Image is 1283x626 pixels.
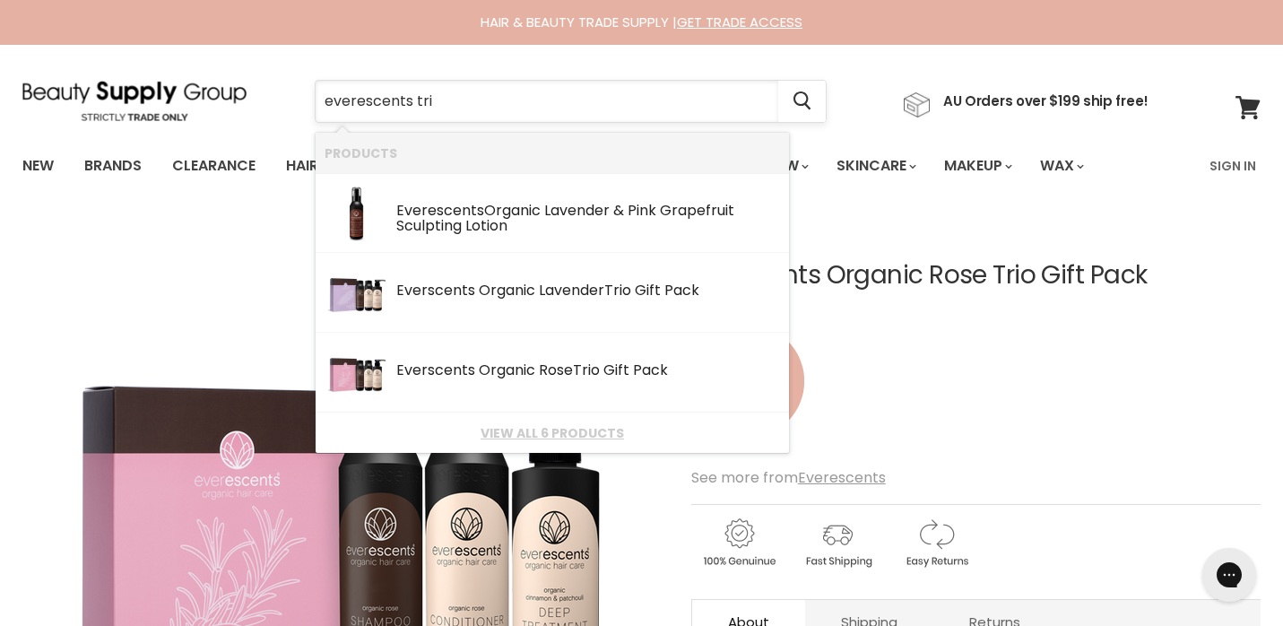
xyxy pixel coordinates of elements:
a: Makeup [931,147,1023,185]
li: Products: Everescents Organic Lavender & Pink Grapefruit Sculpting Lotion [316,173,789,253]
li: Products: Everscents Organic Rose Trio Gift Pack [316,333,789,413]
div: Organic Lavender & Pink Grapefruit Sculpting Lotion [396,203,780,237]
iframe: Gorgias live chat messenger [1193,542,1265,608]
a: Clearance [159,147,269,185]
a: New [9,147,67,185]
span: See more from [691,467,886,488]
h1: Everscents Organic Rose Trio Gift Pack [691,262,1261,290]
img: returns.gif [889,516,984,570]
img: genuine.gif [691,516,786,570]
form: Product [315,80,827,123]
img: SL_800x800_d9ad346d-43a3-4a28-a8d2-55c475e77c24_200x.jpg [325,182,387,245]
a: View all 6 products [325,426,780,440]
b: Tri [604,280,622,300]
button: Search [778,81,826,122]
a: Skincare [823,147,927,185]
img: EE-Lavender-Xmas-pack_800x800_6140cbba-2782-4bde-a32a-bea79243a754_200x.png [325,262,387,325]
img: shipping.gif [790,516,885,570]
div: Everscents Organic Rose o Gift Pack [396,362,780,381]
a: Wax [1027,147,1095,185]
img: EE-Rose-Xmas-pack_800x800_74658668-8337-4750-825a-741b60cb66b5_200x.png [325,342,387,404]
input: Search [316,81,778,122]
div: Everscents Organic Lavender o Gift Pack [396,283,780,301]
a: GET TRADE ACCESS [677,13,802,31]
a: Sign In [1199,147,1267,185]
ul: Main menu [9,140,1149,192]
li: Products: Everscents Organic Lavender Trio Gift Pack [316,253,789,333]
li: View All [316,413,789,453]
b: Everescents [396,200,484,221]
li: Products [316,133,789,173]
b: Tri [573,360,591,380]
a: Everescents [798,467,886,488]
a: Haircare [273,147,377,185]
a: Brands [71,147,155,185]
